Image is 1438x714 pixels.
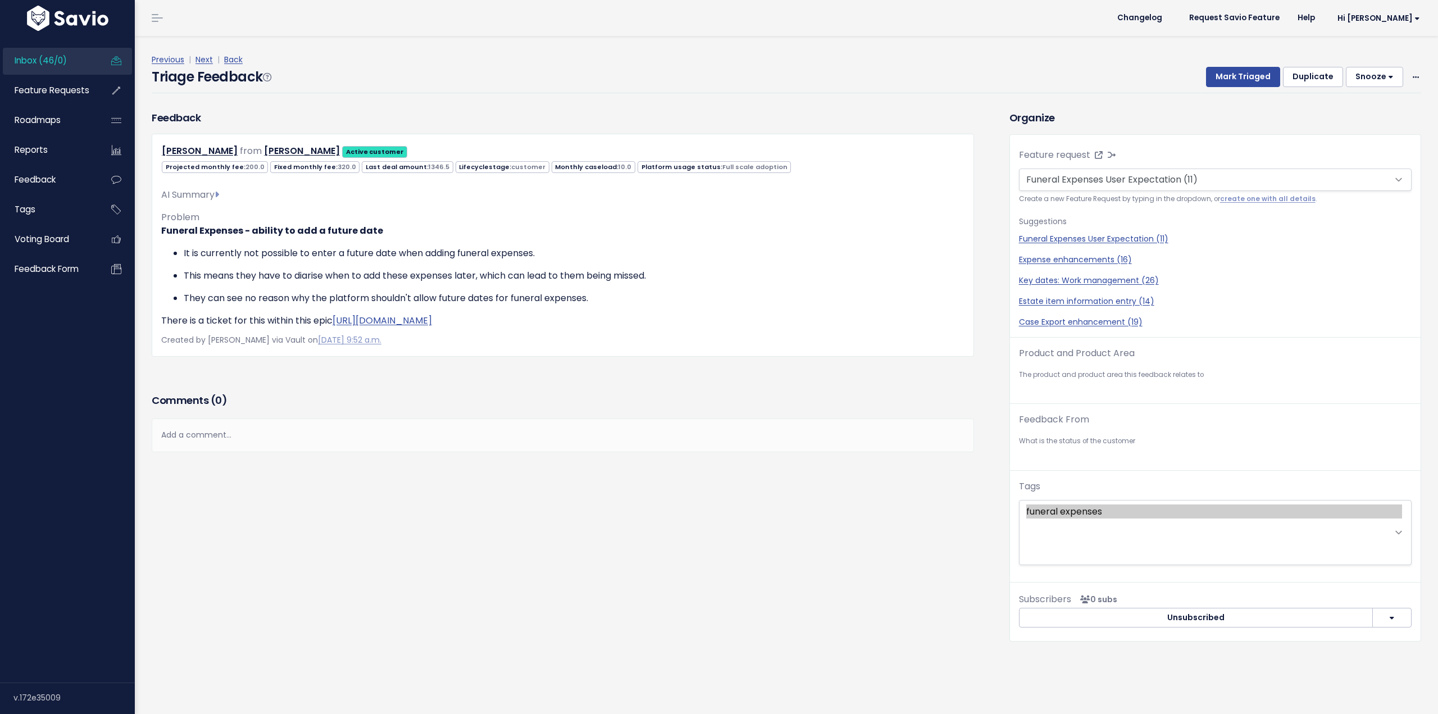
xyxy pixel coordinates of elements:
span: Feature Requests [15,84,89,96]
a: Next [195,54,213,65]
span: | [215,54,222,65]
option: funeral expenses [1026,504,1402,519]
div: v.172e35009 [13,683,135,712]
a: Back [224,54,243,65]
span: 10.0 [618,162,631,171]
a: [DATE] 9:52 a.m. [318,334,381,345]
span: 1346.5 [429,162,449,171]
p: It is currently not possible to enter a future date when adding funeral expenses. [184,247,964,260]
a: create one with all details [1220,194,1316,203]
a: Tags [3,197,93,222]
h4: Triage Feedback [152,67,271,87]
span: Lifecyclestage: [456,161,549,173]
small: Create a new Feature Request by typing in the dropdown, or . [1019,193,1412,205]
button: Mark Triaged [1206,67,1280,87]
p: Suggestions [1019,215,1412,229]
h3: Organize [1009,110,1421,125]
span: | [186,54,193,65]
a: [URL][DOMAIN_NAME] [333,314,432,327]
strong: Funeral Expenses - ability to add a future date [161,224,383,237]
button: Duplicate [1283,67,1343,87]
button: Snooze [1346,67,1403,87]
label: Product and Product Area [1019,347,1135,360]
img: logo-white.9d6f32f41409.svg [24,6,111,31]
a: [PERSON_NAME] [162,144,238,157]
span: Voting Board [15,233,69,245]
a: Funeral Expenses User Expectation (11) [1019,233,1412,245]
p: There is a ticket for this within this epic [161,314,964,328]
span: 0 [215,393,222,407]
span: Full scale adoption [722,162,788,171]
span: Tags [15,203,35,215]
span: Changelog [1117,14,1162,22]
span: customer [511,162,545,171]
span: Fixed monthly fee: [270,161,359,173]
a: Key dates: Work management (26) [1019,275,1412,286]
strong: Active customer [346,147,404,156]
a: Request Savio Feature [1180,10,1289,26]
a: Voting Board [3,226,93,252]
h3: Feedback [152,110,201,125]
small: What is the status of the customer [1019,435,1412,447]
span: <p><strong>Subscribers</strong><br><br> No subscribers yet<br> </p> [1076,594,1117,605]
span: Feedback form [15,263,79,275]
a: Inbox (46/0) [3,48,93,74]
p: They can see no reason why the platform shouldn't allow future dates for funeral expenses. [184,292,964,305]
a: Case Export enhancement (19) [1019,316,1412,328]
span: from [240,144,262,157]
small: The product and product area this feedback relates to [1019,369,1412,381]
a: Feedback form [3,256,93,282]
h3: Comments ( ) [152,393,974,408]
p: This means they have to diarise when to add these expenses later, which can lead to them being mi... [184,269,964,283]
a: Feedback [3,167,93,193]
a: Help [1289,10,1324,26]
span: Feedback [15,174,56,185]
a: Expense enhancements (16) [1019,254,1412,266]
a: Roadmaps [3,107,93,133]
span: Problem [161,211,199,224]
span: Roadmaps [15,114,61,126]
span: Last deal amount: [362,161,453,173]
label: Feedback From [1019,413,1089,426]
span: Reports [15,144,48,156]
a: Estate item information entry (14) [1019,295,1412,307]
span: AI Summary [161,188,219,201]
span: 200.0 [245,162,265,171]
label: Tags [1019,480,1040,493]
span: 320.0 [338,162,356,171]
a: [PERSON_NAME] [264,144,340,157]
span: Subscribers [1019,593,1071,606]
span: Hi [PERSON_NAME] [1337,14,1420,22]
a: Previous [152,54,184,65]
a: Feature Requests [3,78,93,103]
a: Reports [3,137,93,163]
span: Created by [PERSON_NAME] via Vault on [161,334,381,345]
span: Projected monthly fee: [162,161,268,173]
span: Inbox (46/0) [15,54,67,66]
div: Add a comment... [152,419,974,452]
label: Feature request [1019,148,1090,162]
span: Monthly caseload: [552,161,635,173]
span: Platform usage status: [638,161,791,173]
a: Hi [PERSON_NAME] [1324,10,1429,27]
button: Unsubscribed [1019,608,1373,628]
